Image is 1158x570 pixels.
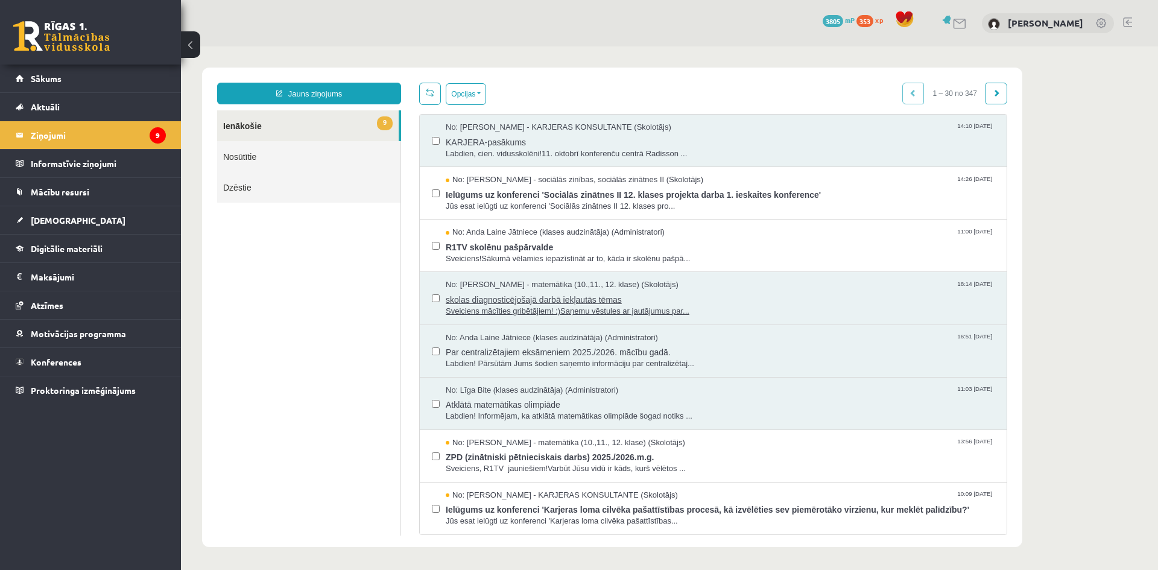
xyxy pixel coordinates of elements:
span: Jūs esat ielūgti uz konferenci 'Sociālās zinātnes II 12. klases pro... [265,154,814,166]
span: Ielūgums uz konferenci 'Sociālās zinātnes II 12. klases projekta darba 1. ieskaites konference' [265,139,814,154]
a: No: Anda Laine Jātniece (klases audzinātāja) (Administratori) 16:51 [DATE] Par centralizētajiem e... [265,286,814,323]
span: mP [845,15,855,25]
span: No: [PERSON_NAME] - matemātika (10.,11., 12. klase) (Skolotājs) [265,233,498,244]
span: No: [PERSON_NAME] - KARJERAS KONSULTANTE (Skolotājs) [265,75,490,87]
span: xp [875,15,883,25]
span: 13:56 [DATE] [774,391,814,400]
span: KARJERA-pasākums [265,87,814,102]
a: No: [PERSON_NAME] - KARJERAS KONSULTANTE (Skolotājs) 14:10 [DATE] KARJERA-pasākums Labdien, cien.... [265,75,814,113]
span: 353 [856,15,873,27]
span: Sākums [31,73,62,84]
span: Sveiciens, R1TV jauniešiem!Varbūt Jūsu vidū ir kāds, kurš vēlētos ... [265,417,814,428]
span: ZPD (zinātniski pētnieciskais darbs) 2025./2026.m.g. [265,402,814,417]
span: 11:00 [DATE] [774,180,814,189]
a: Nosūtītie [36,95,220,125]
span: Atklātā matemātikas olimpiāde [265,349,814,364]
span: 14:26 [DATE] [774,128,814,137]
span: 1 – 30 no 347 [743,36,805,58]
span: 16:51 [DATE] [774,286,814,295]
span: Jūs esat ielūgti uz konferenci 'Karjeras loma cilvēka pašattīstības... [265,469,814,481]
span: Labdien! Informējam, ka atklātā matemātikas olimpiāde šogad notiks ... [265,364,814,376]
a: Rīgas 1. Tālmācības vidusskola [13,21,110,51]
span: 14:10 [DATE] [774,75,814,84]
span: Konferences [31,356,81,367]
legend: Ziņojumi [31,121,166,149]
span: Labdien! Pārsūtām Jums šodien saņemto informāciju par centralizētaj... [265,312,814,323]
a: Motivācijas programma [16,320,166,347]
span: Aktuāli [31,101,60,112]
span: No: [PERSON_NAME] - matemātika (10.,11., 12. klase) (Skolotājs) [265,391,504,402]
a: 9Ienākošie [36,64,218,95]
a: Mācību resursi [16,178,166,206]
a: No: [PERSON_NAME] - KARJERAS KONSULTANTE (Skolotājs) 10:09 [DATE] Ielūgums uz konferenci 'Karjera... [265,443,814,481]
a: Informatīvie ziņojumi [16,150,166,177]
span: No: Anda Laine Jātniece (klases audzinātāja) (Administratori) [265,286,477,297]
span: 3805 [823,15,843,27]
a: No: [PERSON_NAME] - matemātika (10.,11., 12. klase) (Skolotājs) 18:14 [DATE] skolas diagnosticējo... [265,233,814,270]
a: No: [PERSON_NAME] - matemātika (10.,11., 12. klase) (Skolotājs) 13:56 [DATE] ZPD (zinātniski pētn... [265,391,814,428]
a: [PERSON_NAME] [1008,17,1083,29]
span: Proktoringa izmēģinājums [31,385,136,396]
i: 9 [150,127,166,144]
span: Par centralizētajiem eksāmeniem 2025./2026. mācību gadā. [265,297,814,312]
img: Sigurds Kozlovskis [988,18,1000,30]
span: Atzīmes [31,300,63,311]
a: No: Anda Laine Jātniece (klases audzinātāja) (Administratori) 11:00 [DATE] R1TV skolēnu pašpārval... [265,180,814,218]
a: Proktoringa izmēģinājums [16,376,166,404]
span: No: Līga Bite (klases audzinātāja) (Administratori) [265,338,437,350]
span: No: Anda Laine Jātniece (klases audzinātāja) (Administratori) [265,180,484,192]
span: 11:03 [DATE] [774,338,814,347]
a: 353 xp [856,15,889,25]
a: Sākums [16,65,166,92]
span: No: [PERSON_NAME] - sociālās zinības, sociālās zinātnes II (Skolotājs) [265,128,522,139]
span: [DEMOGRAPHIC_DATA] [31,215,125,226]
a: No: [PERSON_NAME] - sociālās zinības, sociālās zinātnes II (Skolotājs) 14:26 [DATE] Ielūgums uz k... [265,128,814,165]
a: Digitālie materiāli [16,235,166,262]
a: Atzīmes [16,291,166,319]
span: Mācību resursi [31,186,89,197]
a: [DEMOGRAPHIC_DATA] [16,206,166,234]
span: skolas diagnosticējošajā darbā iekļautās tēmas [265,244,814,259]
button: Opcijas [265,37,305,59]
span: 10:09 [DATE] [774,443,814,452]
span: Digitālie materiāli [31,243,103,254]
a: Aktuāli [16,93,166,121]
span: Ielūgums uz konferenci 'Karjeras loma cilvēka pašattīstības procesā, kā izvēlēties sev piemērotāk... [265,454,814,469]
a: No: Līga Bite (klases audzinātāja) (Administratori) 11:03 [DATE] Atklātā matemātikas olimpiāde La... [265,338,814,376]
span: R1TV skolēnu pašpārvalde [265,192,814,207]
legend: Maksājumi [31,263,166,291]
a: Ziņojumi9 [16,121,166,149]
span: No: [PERSON_NAME] - KARJERAS KONSULTANTE (Skolotājs) [265,443,497,455]
legend: Informatīvie ziņojumi [31,150,166,177]
span: Sveiciens!Sākumā vēlamies iepazīstināt ar to, kāda ir skolēnu pašpā... [265,207,814,218]
a: Dzēstie [36,125,220,156]
span: 9 [196,70,212,84]
span: Motivācijas programma [31,328,126,339]
span: 18:14 [DATE] [774,233,814,242]
a: Konferences [16,348,166,376]
a: Maksājumi [16,263,166,291]
a: Jauns ziņojums [36,36,220,58]
a: 3805 mP [823,15,855,25]
span: Labdien, cien. vidusskolēni!11. oktobrī konferenču centrā Radisson ... [265,102,814,113]
span: Sveiciens mācīties gribētājiem! :)Saņemu vēstules ar jautājumus par... [265,259,814,271]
